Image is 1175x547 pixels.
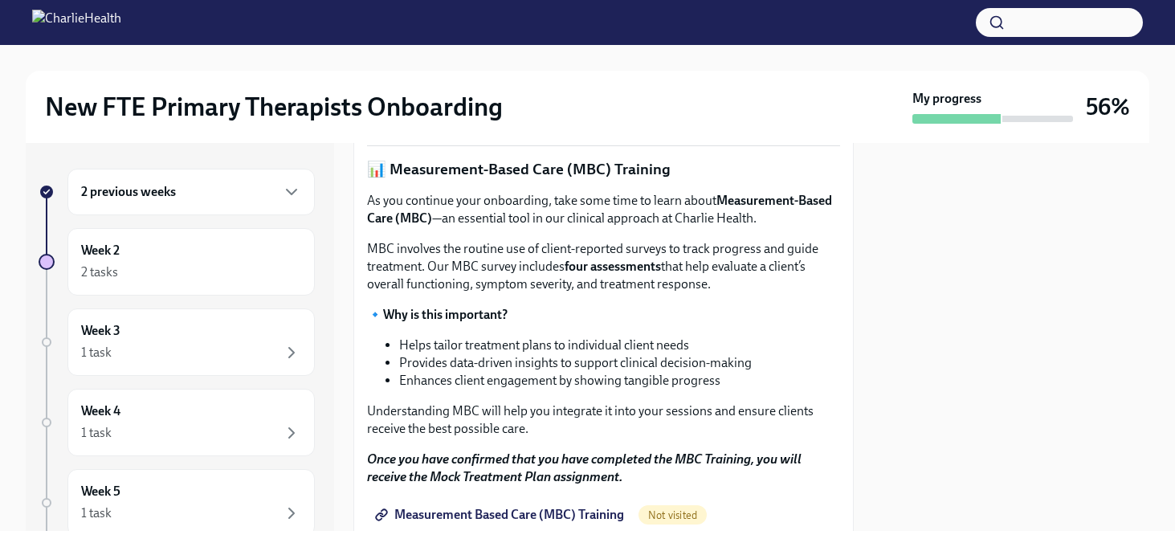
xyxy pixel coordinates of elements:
a: Week 41 task [39,389,315,456]
p: Understanding MBC will help you integrate it into your sessions and ensure clients receive the be... [367,402,840,438]
h6: Week 4 [81,402,120,420]
p: MBC involves the routine use of client-reported surveys to track progress and guide treatment. Ou... [367,240,840,293]
a: Week 22 tasks [39,228,315,296]
strong: My progress [912,90,981,108]
h6: Week 2 [81,242,120,259]
p: As you continue your onboarding, take some time to learn about —an essential tool in our clinical... [367,192,840,227]
p: 🔹 [367,306,840,324]
div: 2 tasks [81,263,118,281]
span: Measurement Based Care (MBC) Training [378,507,624,523]
div: 1 task [81,424,112,442]
h6: Week 3 [81,322,120,340]
p: 📊 Measurement-Based Care (MBC) Training [367,159,840,180]
h3: 56% [1086,92,1130,121]
div: 1 task [81,504,112,522]
h6: 2 previous weeks [81,183,176,201]
img: CharlieHealth [32,10,121,35]
div: 2 previous weeks [67,169,315,215]
a: Week 51 task [39,469,315,537]
div: 1 task [81,344,112,361]
li: Helps tailor treatment plans to individual client needs [399,337,840,354]
strong: Once you have confirmed that you have completed the MBC Training, you will receive the Mock Treat... [367,451,802,484]
li: Enhances client engagement by showing tangible progress [399,372,840,390]
span: Not visited [638,509,707,521]
h6: Week 5 [81,483,120,500]
a: Week 31 task [39,308,315,376]
li: Provides data-driven insights to support clinical decision-making [399,354,840,372]
strong: Why is this important? [383,307,508,322]
a: Measurement Based Care (MBC) Training [367,499,635,531]
h2: New FTE Primary Therapists Onboarding [45,91,503,123]
strong: four assessments [565,259,661,274]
